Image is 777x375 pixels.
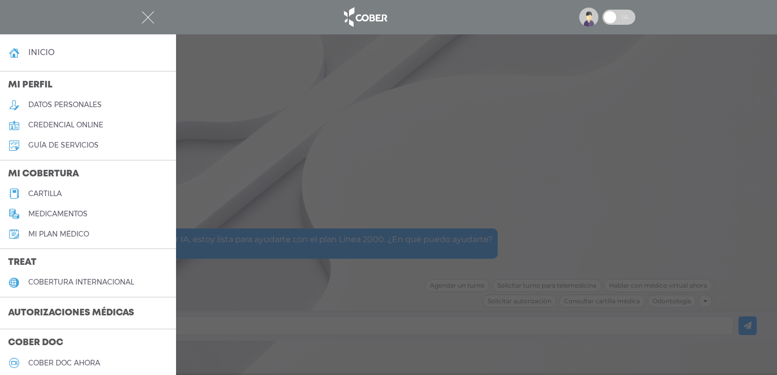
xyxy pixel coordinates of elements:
[28,210,88,218] h5: medicamentos
[579,8,598,27] img: profile-placeholder.svg
[28,230,89,239] h5: Mi plan médico
[28,359,100,367] h5: Cober doc ahora
[338,5,392,29] img: logo_cober_home-white.png
[28,48,55,57] h4: inicio
[28,141,99,150] h5: guía de servicios
[28,121,103,129] h5: credencial online
[28,190,62,198] h5: cartilla
[28,101,102,109] h5: datos personales
[28,278,134,287] h5: cobertura internacional
[142,11,154,24] img: Cober_menu-close-white.svg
